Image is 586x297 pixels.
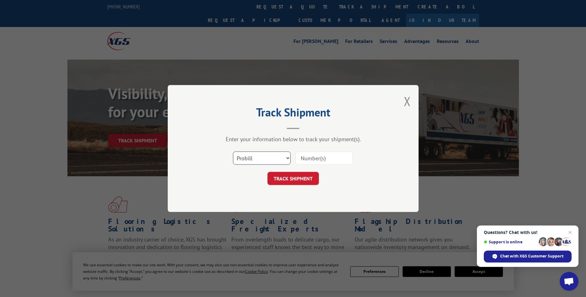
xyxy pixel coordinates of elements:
[199,108,387,120] h2: Track Shipment
[295,151,353,165] input: Number(s)
[484,230,572,235] span: Questions? Chat with us!
[484,240,536,244] span: Support is online
[484,251,572,263] div: Chat with XGS Customer Support
[199,135,387,143] div: Enter your information below to track your shipment(s).
[566,229,574,236] span: Close chat
[560,272,578,291] div: Open chat
[500,253,563,259] span: Chat with XGS Customer Support
[404,93,411,109] button: Close modal
[267,172,319,185] button: TRACK SHIPMENT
